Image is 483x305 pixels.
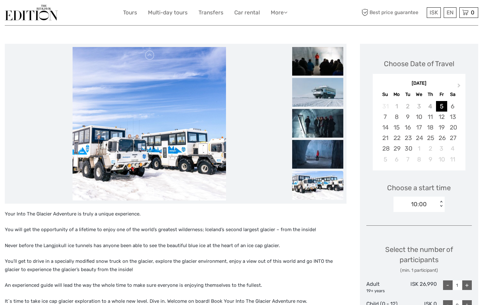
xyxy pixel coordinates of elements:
div: Choose Date of Travel [384,59,454,69]
div: 19+ years [366,288,401,294]
a: More [271,8,287,17]
p: An experienced guide will lead the way the whole time to make sure everyone is enjoying themselve... [5,281,347,290]
div: Choose Saturday, September 27th, 2025 [447,133,458,143]
div: Choose Tuesday, September 9th, 2025 [402,112,413,122]
div: Not available Thursday, September 4th, 2025 [425,101,436,112]
p: Your Into The Glacier Adventure is truly a unique experience. [5,210,347,218]
div: Choose Friday, October 3rd, 2025 [436,143,447,154]
a: Car rental [234,8,260,17]
button: Next Month [455,82,465,92]
a: Multi-day tours [148,8,188,17]
img: d5ca64acc5f04623ba1612e41c7ac7b3_slider_thumbnail.jpeg [292,109,343,137]
div: Choose Sunday, September 21st, 2025 [380,133,391,143]
p: Never before the Langjokull ice tunnels has anyone been able to see the beautiful blue ice at the... [5,242,347,250]
div: Choose Sunday, September 7th, 2025 [380,112,391,122]
div: Adult [366,280,401,294]
span: 0 [470,9,475,16]
div: Choose Saturday, September 6th, 2025 [447,101,458,112]
div: Choose Tuesday, September 16th, 2025 [402,122,413,133]
img: 1e437575251a4435b8845fdd8034a4db_slider_thumbnail.jpeg [292,171,343,199]
div: < > [439,201,444,207]
img: The Reykjavík Edition [5,5,58,20]
div: Choose Monday, October 6th, 2025 [391,154,402,165]
span: ISK [430,9,438,16]
div: Choose Friday, October 10th, 2025 [436,154,447,165]
div: Tu [402,90,413,99]
div: Choose Tuesday, September 30th, 2025 [402,143,413,154]
div: Not available Monday, September 1st, 2025 [391,101,402,112]
img: aa82408ebe8143219dd30b897d36644f_slider_thumbnail.jpeg [292,78,343,106]
div: Choose Wednesday, September 17th, 2025 [413,122,425,133]
div: Choose Friday, September 5th, 2025 [436,101,447,112]
div: - [443,280,453,290]
div: Choose Thursday, October 9th, 2025 [425,154,436,165]
div: Choose Saturday, October 11th, 2025 [447,154,458,165]
div: Choose Monday, September 15th, 2025 [391,122,402,133]
a: Transfers [199,8,223,17]
div: [DATE] [373,80,465,87]
div: Choose Monday, September 29th, 2025 [391,143,402,154]
div: EN [444,7,456,18]
div: + [462,280,472,290]
div: Choose Saturday, October 4th, 2025 [447,143,458,154]
div: Choose Friday, September 26th, 2025 [436,133,447,143]
div: (min. 1 participant) [366,267,472,274]
div: Choose Saturday, September 20th, 2025 [447,122,458,133]
div: Not available Tuesday, September 2nd, 2025 [402,101,413,112]
span: Choose a start time [387,183,451,193]
div: Choose Tuesday, September 23rd, 2025 [402,133,413,143]
div: Not available Wednesday, September 3rd, 2025 [413,101,425,112]
div: 10:00 [411,200,427,208]
div: Choose Monday, September 8th, 2025 [391,112,402,122]
div: Mo [391,90,402,99]
div: Choose Saturday, September 13th, 2025 [447,112,458,122]
a: Tours [123,8,137,17]
div: Choose Wednesday, September 10th, 2025 [413,112,425,122]
img: 5fc49da5403b4b2993b807fafdf71ab0_slider_thumbnail.jpeg [292,140,343,168]
div: Choose Friday, September 12th, 2025 [436,112,447,122]
div: Choose Wednesday, October 8th, 2025 [413,154,425,165]
div: Sa [447,90,458,99]
div: We [413,90,425,99]
div: Choose Wednesday, October 1st, 2025 [413,143,425,154]
div: Choose Thursday, September 25th, 2025 [425,133,436,143]
div: Choose Wednesday, September 24th, 2025 [413,133,425,143]
div: Choose Friday, September 19th, 2025 [436,122,447,133]
div: Th [425,90,436,99]
img: 1e437575251a4435b8845fdd8034a4db_main_slider.jpeg [73,47,226,200]
div: Choose Thursday, September 18th, 2025 [425,122,436,133]
div: month 2025-09 [375,101,463,165]
p: You’ll get to drive in a specially modified snow truck on the glacier, explore the glacier enviro... [5,257,347,274]
div: Select the number of participants [366,245,472,274]
div: Choose Sunday, October 5th, 2025 [380,154,391,165]
img: 2e5d7b3ed9b74f299b8f658d6f95a1b2_slider_thumbnail.jpeg [292,47,343,75]
div: Choose Sunday, September 28th, 2025 [380,143,391,154]
div: Choose Monday, September 22nd, 2025 [391,133,402,143]
span: Best price guarantee [360,7,425,18]
p: You will get the opportunity of a lifetime to enjoy one of the world’s greatest wilderness; Icela... [5,226,347,234]
div: Choose Sunday, September 14th, 2025 [380,122,391,133]
div: Su [380,90,391,99]
div: Not available Sunday, August 31st, 2025 [380,101,391,112]
div: ISK 26,990 [401,280,437,294]
div: Choose Thursday, September 11th, 2025 [425,112,436,122]
div: Fr [436,90,447,99]
div: Choose Tuesday, October 7th, 2025 [402,154,413,165]
div: Choose Thursday, October 2nd, 2025 [425,143,436,154]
